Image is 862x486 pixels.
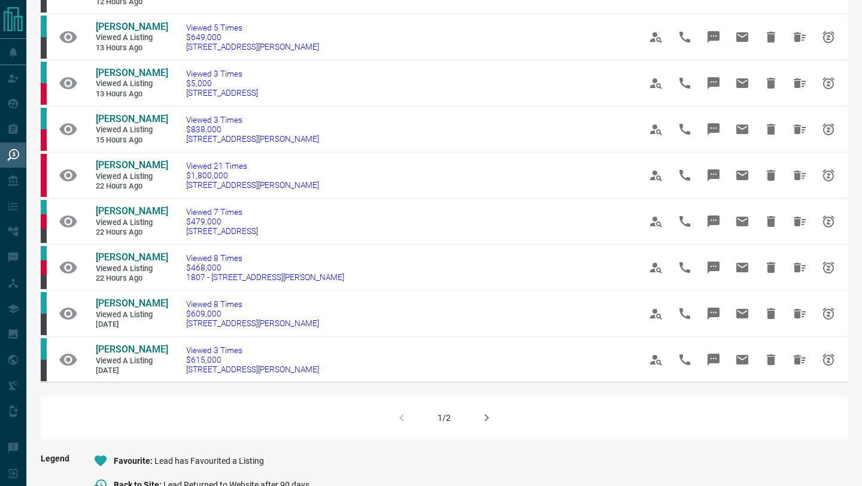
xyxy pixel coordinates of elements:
span: Email [728,253,757,282]
span: Viewed a Listing [96,356,168,366]
span: Favourite [114,456,154,466]
span: Call [670,115,699,144]
span: Viewed 3 Times [186,69,258,78]
span: Viewed a Listing [96,218,168,228]
span: Snooze [814,253,843,282]
span: Call [670,345,699,374]
span: Snooze [814,69,843,98]
span: Viewed a Listing [96,79,168,89]
span: 22 hours ago [96,181,168,192]
div: condos.ca [41,292,47,314]
span: Snooze [814,345,843,374]
span: Hide All from Anisa Thomas [785,345,814,374]
div: mrloft.ca [41,37,47,59]
span: Snooze [814,23,843,51]
div: mrloft.ca [41,229,47,243]
span: [DATE] [96,320,168,330]
span: Message [699,161,728,190]
span: Hide All from Michael Loi [785,253,814,282]
span: [STREET_ADDRESS] [186,88,258,98]
span: Message [699,253,728,282]
span: View Profile [642,253,670,282]
span: Message [699,345,728,374]
span: Hide All from Jessica Zheng [785,161,814,190]
span: $649,000 [186,32,319,42]
span: Snooze [814,115,843,144]
span: Call [670,207,699,236]
span: 13 hours ago [96,43,168,53]
span: View Profile [642,207,670,236]
span: [STREET_ADDRESS][PERSON_NAME] [186,42,319,51]
span: Hide All from Jack Kamin [785,69,814,98]
span: [PERSON_NAME] [96,344,168,355]
span: Hide [757,299,785,328]
span: Viewed a Listing [96,33,168,43]
span: Email [728,69,757,98]
a: Viewed 21 Times$1,800,000[STREET_ADDRESS][PERSON_NAME] [186,161,319,190]
div: condos.ca [41,108,47,129]
span: 22 hours ago [96,274,168,284]
span: Hide [757,253,785,282]
span: Lead has Favourited a Listing [154,456,264,466]
span: Hide All from Anisa Thomas [785,23,814,51]
span: Call [670,299,699,328]
div: property.ca [41,83,47,105]
a: Viewed 3 Times$615,000[STREET_ADDRESS][PERSON_NAME] [186,345,319,374]
span: View Profile [642,161,670,190]
div: condos.ca [41,62,47,83]
span: Viewed 7 Times [186,207,258,217]
span: Message [699,207,728,236]
span: Hide [757,207,785,236]
span: Viewed 5 Times [186,23,319,32]
span: [PERSON_NAME] [96,205,168,217]
span: [PERSON_NAME] [96,297,168,309]
span: [DATE] [96,366,168,376]
span: Message [699,23,728,51]
a: Viewed 8 Times$609,000[STREET_ADDRESS][PERSON_NAME] [186,299,319,328]
div: mrloft.ca [41,360,47,381]
span: Hide All from Brian Bilbey [785,115,814,144]
span: Viewed 21 Times [186,161,319,171]
span: Message [699,69,728,98]
div: property.ca [41,154,47,197]
span: Viewed 8 Times [186,299,319,309]
span: [STREET_ADDRESS][PERSON_NAME] [186,180,319,190]
div: condos.ca [41,246,47,260]
span: Hide [757,161,785,190]
span: Hide All from Anisa Thomas [785,299,814,328]
span: Viewed 8 Times [186,253,344,263]
div: mrloft.ca [41,275,47,289]
span: Viewed a Listing [96,310,168,320]
span: 22 hours ago [96,227,168,238]
a: Viewed 8 Times$468,0001807 - [STREET_ADDRESS][PERSON_NAME] [186,253,344,282]
span: Email [728,115,757,144]
span: [PERSON_NAME] [96,159,168,171]
span: View Profile [642,23,670,51]
span: View Profile [642,115,670,144]
span: Email [728,207,757,236]
span: Viewed a Listing [96,264,168,274]
span: Message [699,299,728,328]
span: [STREET_ADDRESS][PERSON_NAME] [186,318,319,328]
span: Snooze [814,299,843,328]
span: Call [670,253,699,282]
span: [STREET_ADDRESS] [186,226,258,236]
span: Call [670,23,699,51]
span: [STREET_ADDRESS][PERSON_NAME] [186,364,319,374]
a: [PERSON_NAME] [96,344,168,356]
span: Call [670,69,699,98]
span: [STREET_ADDRESS][PERSON_NAME] [186,134,319,144]
a: [PERSON_NAME] [96,297,168,310]
a: [PERSON_NAME] [96,251,168,264]
span: [PERSON_NAME] [96,21,168,32]
span: $1,800,000 [186,171,319,180]
span: [PERSON_NAME] [96,67,168,78]
span: Email [728,345,757,374]
span: Message [699,115,728,144]
span: Email [728,299,757,328]
span: View Profile [642,345,670,374]
div: property.ca [41,260,47,275]
span: Call [670,161,699,190]
div: property.ca [41,129,47,151]
span: Hide [757,345,785,374]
